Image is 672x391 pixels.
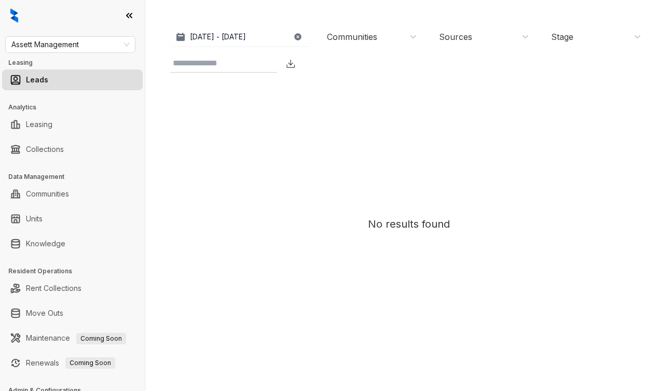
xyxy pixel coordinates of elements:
[327,31,377,43] div: Communities
[2,233,143,254] li: Knowledge
[368,216,450,232] div: No results found
[11,37,129,52] span: Assett Management
[170,27,310,46] button: [DATE] - [DATE]
[2,303,143,324] li: Move Outs
[551,31,573,43] div: Stage
[10,8,18,23] img: logo
[285,59,296,69] img: Download
[8,58,145,67] h3: Leasing
[2,328,143,348] li: Maintenance
[26,303,63,324] a: Move Outs
[76,333,126,344] span: Coming Soon
[65,357,115,369] span: Coming Soon
[2,139,143,160] li: Collections
[26,114,52,135] a: Leasing
[8,267,145,276] h3: Resident Operations
[26,184,69,204] a: Communities
[2,184,143,204] li: Communities
[8,172,145,181] h3: Data Management
[26,69,48,90] a: Leads
[2,208,143,229] li: Units
[266,59,275,68] img: SearchIcon
[26,233,65,254] a: Knowledge
[26,278,81,299] a: Rent Collections
[2,278,143,299] li: Rent Collections
[2,114,143,135] li: Leasing
[8,103,145,112] h3: Analytics
[26,353,115,373] a: RenewalsComing Soon
[26,208,43,229] a: Units
[190,32,246,42] p: [DATE] - [DATE]
[2,353,143,373] li: Renewals
[26,139,64,160] a: Collections
[439,31,472,43] div: Sources
[2,69,143,90] li: Leads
